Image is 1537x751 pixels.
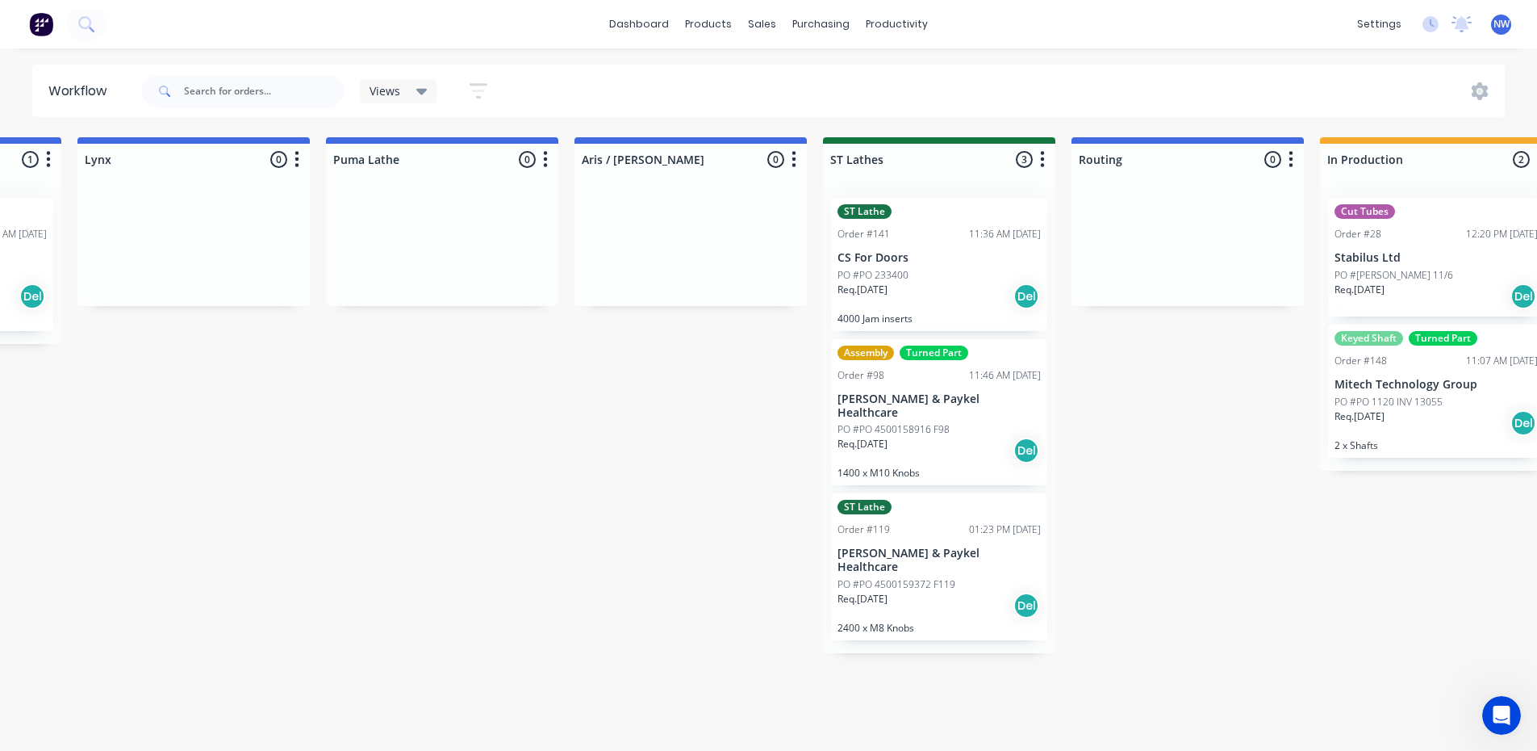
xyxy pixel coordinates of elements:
[16,390,287,407] p: Sales
[16,327,287,344] p: Managing products
[837,437,888,451] p: Req. [DATE]
[16,161,287,178] p: Useful information to get you started
[16,94,307,114] h2: 11 collections
[1349,12,1410,36] div: settings
[837,227,890,241] div: Order #141
[1334,395,1443,409] p: PO #PO 1120 INV 13055
[141,6,185,34] h1: Help
[242,504,323,568] button: Help
[16,410,287,427] p: Managing sales
[1510,283,1536,309] div: Del
[837,592,888,606] p: Req. [DATE]
[784,12,858,36] div: purchasing
[831,493,1047,640] div: ST LatheOrder #11901:23 PM [DATE][PERSON_NAME] & Paykel HealthcarePO #PO 4500159372 F119Req.[DATE...
[16,347,69,364] span: 9 articles
[16,493,287,510] p: Managing purchases
[16,307,287,324] p: Products
[837,346,894,360] div: Assembly
[29,12,53,36] img: Factory
[831,198,1047,331] div: ST LatheOrder #14111:36 AM [DATE]CS For DoorsPO #PO 233400Req.[DATE]Del4000 Jam inserts
[48,82,115,101] div: Workflow
[900,346,968,360] div: Turned Part
[1334,354,1387,368] div: Order #148
[10,40,312,72] div: Search for helpSearch for help
[837,368,884,383] div: Order #98
[1510,410,1536,436] div: Del
[1334,331,1403,346] div: Keyed Shaft
[370,82,400,99] span: Views
[969,522,1041,537] div: 01:23 PM [DATE]
[184,75,344,107] input: Search for orders...
[837,547,1041,574] p: [PERSON_NAME] & Paykel Healthcare
[837,268,908,283] p: PO #PO 233400
[23,544,56,556] span: Home
[16,244,287,261] p: Insights into how jobs are tracking
[16,141,287,157] p: Getting started
[837,522,890,537] div: Order #119
[1482,696,1521,735] iframe: Intercom live chat
[16,181,69,198] span: 4 articles
[969,368,1041,383] div: 11:46 AM [DATE]
[831,339,1047,486] div: AssemblyTurned PartOrder #9811:46 AM [DATE][PERSON_NAME] & Paykel HealthcarePO #PO 4500158916 F98...
[1334,409,1385,424] p: Req. [DATE]
[16,430,75,447] span: 31 articles
[16,264,62,281] span: 1 article
[837,313,1041,325] p: 4000 Jam inserts
[1334,204,1395,219] div: Cut Tubes
[837,392,1041,420] p: [PERSON_NAME] & Paykel Healthcare
[837,283,888,297] p: Req. [DATE]
[740,12,784,36] div: sales
[1013,283,1039,309] div: Del
[94,544,149,556] span: Messages
[16,473,287,490] p: Purchasing
[161,504,242,568] button: News
[19,283,45,309] div: Del
[1493,17,1510,31] span: NW
[837,467,1041,479] p: 1400 x M10 Knobs
[837,251,1041,265] p: CS For Doors
[268,544,297,556] span: Help
[858,12,936,36] div: productivity
[1409,331,1477,346] div: Turned Part
[837,577,955,592] p: PO #PO 4500159372 F119
[837,500,892,514] div: ST Lathe
[16,224,287,241] p: Dashboard
[1013,593,1039,619] div: Del
[186,544,217,556] span: News
[677,12,740,36] div: products
[1334,227,1381,241] div: Order #28
[10,40,312,72] input: Search for help
[837,622,1041,634] p: 2400 x M8 Knobs
[969,227,1041,241] div: 11:36 AM [DATE]
[81,504,161,568] button: Messages
[837,422,950,437] p: PO #PO 4500158916 F98
[1013,438,1039,464] div: Del
[1334,268,1453,283] p: PO #[PERSON_NAME] 11/6
[601,12,677,36] a: dashboard
[1334,283,1385,297] p: Req. [DATE]
[837,204,892,219] div: ST Lathe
